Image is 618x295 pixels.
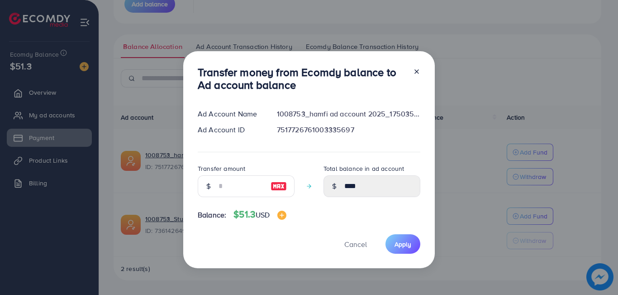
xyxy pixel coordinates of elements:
img: image [277,211,286,220]
label: Total balance in ad account [323,164,404,173]
div: 7517726761003335697 [270,125,428,135]
span: Balance: [198,210,226,220]
button: Cancel [333,234,378,254]
span: USD [256,210,270,220]
h3: Transfer money from Ecomdy balance to Ad account balance [198,66,406,92]
div: Ad Account ID [190,125,270,135]
div: Ad Account Name [190,109,270,119]
h4: $51.3 [233,209,286,220]
label: Transfer amount [198,164,245,173]
button: Apply [385,234,420,254]
span: Cancel [344,239,367,249]
div: 1008753_hamfi ad account 2025_1750357175489 [270,109,428,119]
span: Apply [395,240,411,249]
img: image [271,181,287,192]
